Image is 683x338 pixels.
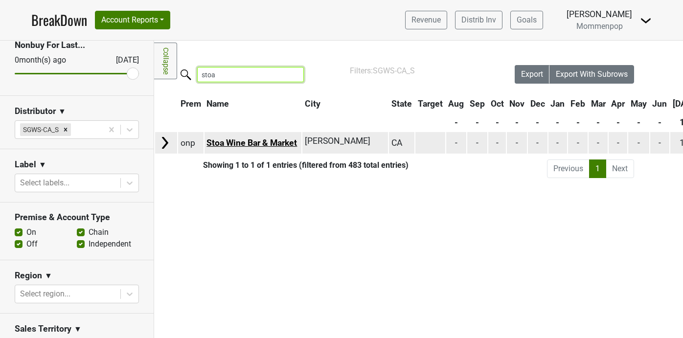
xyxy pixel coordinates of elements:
[628,113,649,131] th: -
[74,323,82,335] span: ▼
[15,324,71,334] h3: Sales Territory
[418,99,443,109] span: Target
[467,95,487,113] th: Sep: activate to sort column ascending
[549,65,634,84] button: Export With Subrows
[568,95,588,113] th: Feb: activate to sort column ascending
[577,138,579,148] span: -
[446,95,467,113] th: Aug: activate to sort column ascending
[589,95,608,113] th: Mar: activate to sort column ascending
[158,135,172,150] img: Arrow right
[446,113,467,131] th: -
[58,106,66,117] span: ▼
[659,138,661,148] span: -
[60,123,71,136] div: Remove SGWS-CA_S
[521,69,543,79] span: Export
[536,138,539,148] span: -
[178,95,204,113] th: Prem: activate to sort column ascending
[95,11,170,29] button: Account Reports
[617,138,619,148] span: -
[15,270,42,281] h3: Region
[455,138,457,148] span: -
[89,238,131,250] label: Independent
[507,95,527,113] th: Nov: activate to sort column ascending
[467,113,487,131] th: -
[89,226,109,238] label: Chain
[510,11,543,29] a: Goals
[488,113,506,131] th: -
[609,95,627,113] th: Apr: activate to sort column ascending
[155,95,177,113] th: &nbsp;: activate to sort column ascending
[476,138,478,148] span: -
[650,113,670,131] th: -
[26,238,38,250] label: Off
[15,212,139,223] h3: Premise & Account Type
[556,138,559,148] span: -
[15,159,36,170] h3: Label
[39,159,46,171] span: ▼
[389,95,414,113] th: State: activate to sort column ascending
[568,113,588,131] th: -
[206,99,229,109] span: Name
[567,8,632,21] div: [PERSON_NAME]
[15,54,92,66] div: 0 month(s) ago
[516,138,518,148] span: -
[528,113,547,131] th: -
[507,113,527,131] th: -
[548,95,568,113] th: Jan: activate to sort column ascending
[548,113,568,131] th: -
[589,159,606,178] a: 1
[637,138,640,148] span: -
[556,69,628,79] span: Export With Subrows
[496,138,499,148] span: -
[650,95,670,113] th: Jun: activate to sort column ascending
[15,106,56,116] h3: Distributor
[26,226,36,238] label: On
[302,95,383,113] th: City: activate to sort column ascending
[107,54,139,66] div: [DATE]
[640,15,652,26] img: Dropdown Menu
[391,138,402,148] span: CA
[154,160,409,170] div: Showing 1 to 1 of 1 entries (filtered from 483 total entries)
[415,95,445,113] th: Target: activate to sort column ascending
[305,136,370,146] span: [PERSON_NAME]
[528,95,547,113] th: Dec: activate to sort column ascending
[206,138,297,148] a: Stoa Wine Bar & Market
[31,10,87,30] a: BreakDown
[597,138,599,148] span: -
[628,95,649,113] th: May: activate to sort column ascending
[350,65,487,77] div: Filters:
[178,132,204,153] td: onp
[20,123,60,136] div: SGWS-CA_S
[455,11,502,29] a: Distrib Inv
[181,99,201,109] span: Prem
[589,113,608,131] th: -
[609,113,627,131] th: -
[405,11,447,29] a: Revenue
[576,22,623,31] span: Mommenpop
[45,270,52,282] span: ▼
[15,40,139,50] h3: Nonbuy For Last...
[154,43,177,79] a: Collapse
[205,95,302,113] th: Name: activate to sort column ascending
[515,65,550,84] button: Export
[488,95,506,113] th: Oct: activate to sort column ascending
[373,66,415,75] span: SGWS-CA_S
